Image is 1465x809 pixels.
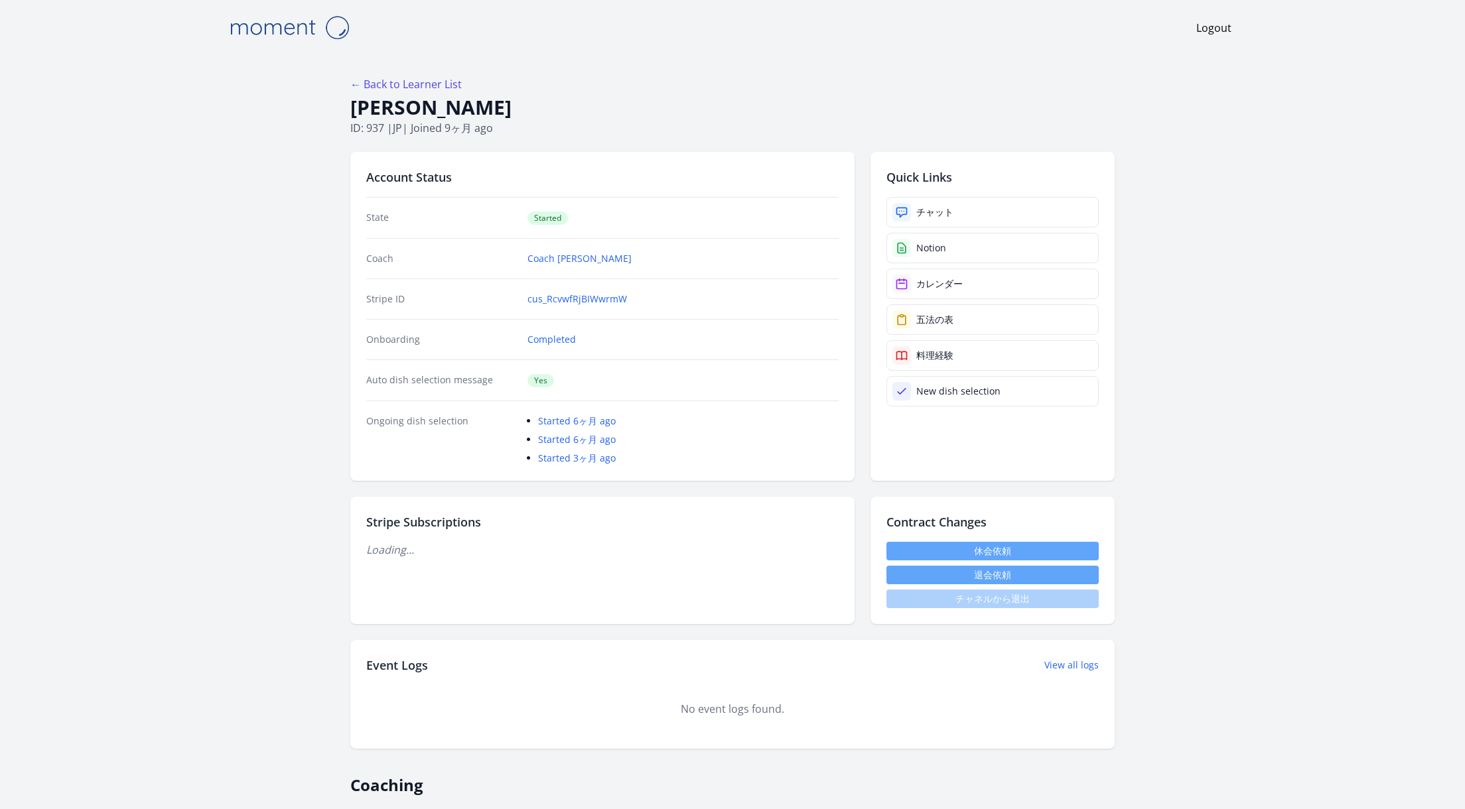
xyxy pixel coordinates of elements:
h2: Account Status [366,168,839,186]
a: Started 6ヶ月 ago [538,414,616,427]
a: カレンダー [886,269,1099,299]
div: Notion [916,241,946,255]
span: チャネルから退出 [886,590,1099,608]
a: Started 3ヶ月 ago [538,452,616,464]
div: カレンダー [916,277,963,290]
a: ← Back to Learner List [350,77,462,92]
dt: Stripe ID [366,292,517,306]
div: 五法の表 [916,313,953,326]
a: Coach [PERSON_NAME] [527,252,632,265]
p: ID: 937 | | Joined 9ヶ月 ago [350,120,1115,136]
dt: Auto dish selection message [366,373,517,387]
span: Yes [527,374,554,387]
dt: Ongoing dish selection [366,414,517,465]
div: チャット [916,206,953,219]
p: Loading... [366,542,839,558]
a: 料理経験 [886,340,1099,371]
a: Completed [527,333,576,346]
a: Logout [1196,20,1231,36]
a: チャット [886,197,1099,227]
a: cus_RcvwfRjBIWwrmW [527,292,627,306]
h2: Quick Links [886,168,1099,186]
h2: Contract Changes [886,513,1099,531]
dt: State [366,211,517,225]
div: 料理経験 [916,349,953,362]
a: 休会依頼 [886,542,1099,560]
div: New dish selection [916,385,1001,398]
img: Moment [223,11,356,44]
div: No event logs found. [366,701,1099,717]
a: Started 6ヶ月 ago [538,433,616,446]
span: Started [527,212,568,225]
a: 五法の表 [886,304,1099,335]
h2: Coaching [350,765,1115,795]
span: jp [393,121,402,135]
a: Notion [886,233,1099,263]
h1: [PERSON_NAME] [350,95,1115,120]
dt: Onboarding [366,333,517,346]
dt: Coach [366,252,517,265]
a: View all logs [1044,658,1099,672]
button: 退会依頼 [886,566,1099,584]
a: New dish selection [886,376,1099,406]
h2: Stripe Subscriptions [366,513,839,531]
h2: Event Logs [366,656,428,674]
